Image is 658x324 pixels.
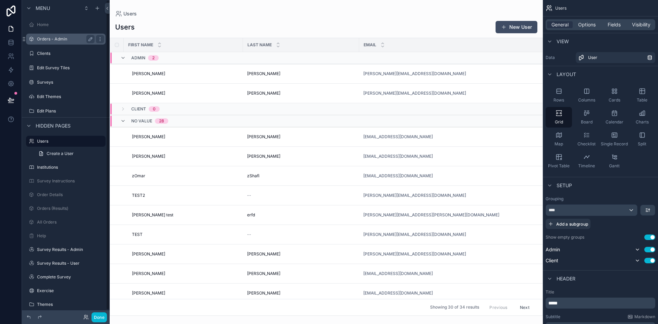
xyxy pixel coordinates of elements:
button: Checklist [573,129,600,149]
div: 28 [159,118,164,124]
span: Visibility [632,21,650,28]
label: Help [37,233,104,239]
a: Edit Plans [26,106,106,117]
span: No value [131,118,152,124]
span: Admin [131,55,145,61]
label: All Orders [37,219,104,225]
span: Admin [546,246,560,253]
span: Client [546,257,558,264]
a: Complete Survey [26,272,106,283]
a: Survey Results - User [26,258,106,269]
a: Users [26,136,106,147]
span: Layout [557,71,576,78]
span: Add a subgroup [556,221,588,227]
span: Cards [609,97,620,103]
label: Edit Survey Tiles [37,65,104,71]
span: Table [637,97,647,103]
a: Home [26,19,106,30]
span: Checklist [577,141,596,147]
span: Charts [636,119,649,125]
span: Email [364,42,376,48]
span: Gantt [609,163,620,169]
a: User [576,52,655,63]
a: Help [26,230,106,241]
button: Grid [546,107,572,128]
span: Pivot Table [548,163,570,169]
button: Done [92,312,107,322]
label: Order Details [37,192,104,197]
span: Header [557,275,575,282]
button: Single Record [601,129,627,149]
div: 2 [152,55,155,61]
label: Surveys [37,80,104,85]
span: View [557,38,569,45]
button: Add a subgroup [546,219,590,229]
button: Rows [546,85,572,106]
span: Showing 30 of 34 results [430,305,479,310]
button: Gantt [601,151,627,171]
label: Orders - Admin [37,36,92,42]
a: Themes [26,299,106,310]
button: Columns [573,85,600,106]
a: Survey Results - Admin [26,244,106,255]
a: Orders (Results) [26,203,106,214]
button: Split [629,129,655,149]
div: 0 [153,106,156,112]
a: Institutions [26,162,106,173]
label: Survey Results - User [37,261,104,266]
label: Home [37,22,104,27]
span: Single Record [601,141,628,147]
a: Orders - Admin [26,34,106,45]
div: scrollable content [546,298,655,309]
a: Survey Instructions [26,176,106,187]
span: Timeline [578,163,595,169]
label: Grouping [546,196,563,202]
button: Timeline [573,151,600,171]
label: Show empty groups [546,235,584,240]
button: Next [515,302,534,313]
button: Table [629,85,655,106]
span: Options [578,21,596,28]
span: Rows [553,97,564,103]
span: First name [128,42,153,48]
span: User [588,55,597,60]
span: Board [581,119,593,125]
a: Order Details [26,189,106,200]
button: Charts [629,107,655,128]
span: Setup [557,182,572,189]
span: Split [638,141,646,147]
span: Users [555,5,566,11]
a: All Orders [26,217,106,228]
span: Client [131,106,146,112]
span: Calendar [606,119,623,125]
label: Users [37,139,101,144]
a: Edit Themes [26,91,106,102]
span: Map [555,141,563,147]
label: Data [546,55,573,60]
label: Clients [37,51,104,56]
span: Menu [36,5,50,12]
span: Last name [247,42,272,48]
button: Map [546,129,572,149]
label: Edit Themes [37,94,104,99]
span: Create a User [47,151,74,156]
span: General [551,21,569,28]
span: Columns [578,97,595,103]
button: Calendar [601,107,627,128]
a: Surveys [26,77,106,88]
span: Hidden pages [36,122,71,129]
label: Institutions [37,165,104,170]
a: Create a User [34,148,106,159]
a: Exercise [26,285,106,296]
label: Themes [37,302,104,307]
label: Complete Survey [37,274,104,280]
label: Survey Instructions [37,178,104,184]
label: Orders (Results) [37,206,104,211]
a: Clients [26,48,106,59]
span: Grid [555,119,563,125]
a: Edit Survey Tiles [26,62,106,73]
label: Survey Results - Admin [37,247,104,252]
label: Exercise [37,288,104,293]
span: Fields [608,21,621,28]
label: Title [546,289,655,295]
